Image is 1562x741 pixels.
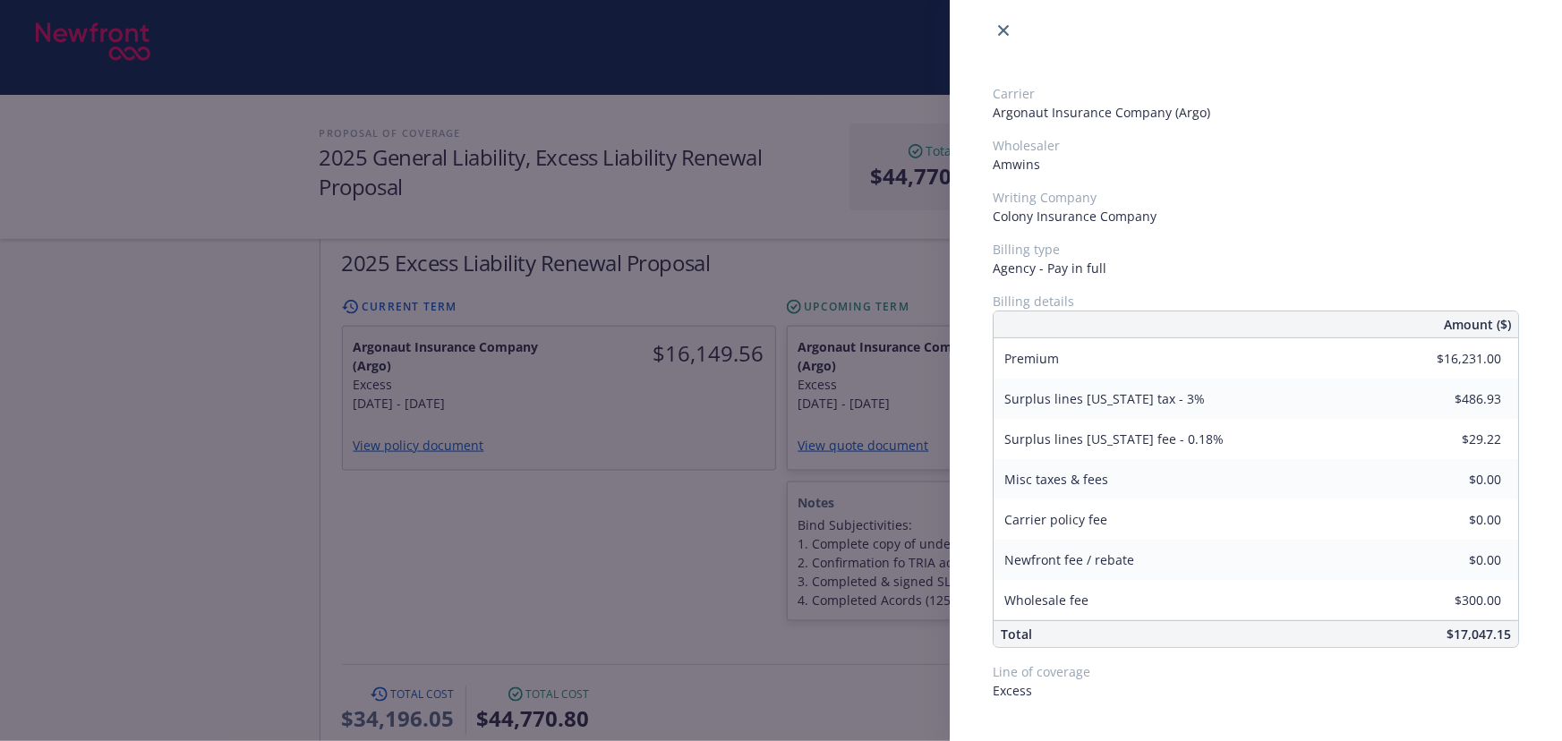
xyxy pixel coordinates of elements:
span: Carrier [993,84,1519,103]
span: $17,047.15 [1447,626,1511,643]
a: close [993,20,1014,41]
span: Surplus lines [US_STATE] fee - 0.18% [1004,430,1224,447]
span: Colony Insurance Company [993,207,1519,226]
input: 0.00 [1396,547,1512,574]
span: Argonaut Insurance Company (Argo) [993,103,1519,122]
span: Writing Company [993,188,1519,207]
span: Wholesale fee [1004,592,1088,609]
input: 0.00 [1396,345,1512,372]
span: Misc taxes & fees [1004,471,1108,488]
span: Total [1001,626,1032,643]
span: Newfront fee / rebate [1004,551,1134,568]
span: Wholesaler [993,136,1519,155]
span: Billing details [993,292,1519,311]
span: Carrier policy fee [1004,511,1107,528]
span: Surplus lines [US_STATE] tax - 3% [1004,390,1205,407]
span: Line of coverage [993,662,1519,681]
input: 0.00 [1396,587,1512,614]
span: Amount ($) [1444,315,1511,334]
span: Premium [1004,350,1059,367]
input: 0.00 [1396,386,1512,413]
input: 0.00 [1396,466,1512,493]
span: Billing type [993,240,1519,259]
input: 0.00 [1396,426,1512,453]
span: Excess [993,681,1519,700]
span: Amwins [993,155,1519,174]
input: 0.00 [1396,507,1512,533]
span: Agency - Pay in full [993,259,1519,277]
